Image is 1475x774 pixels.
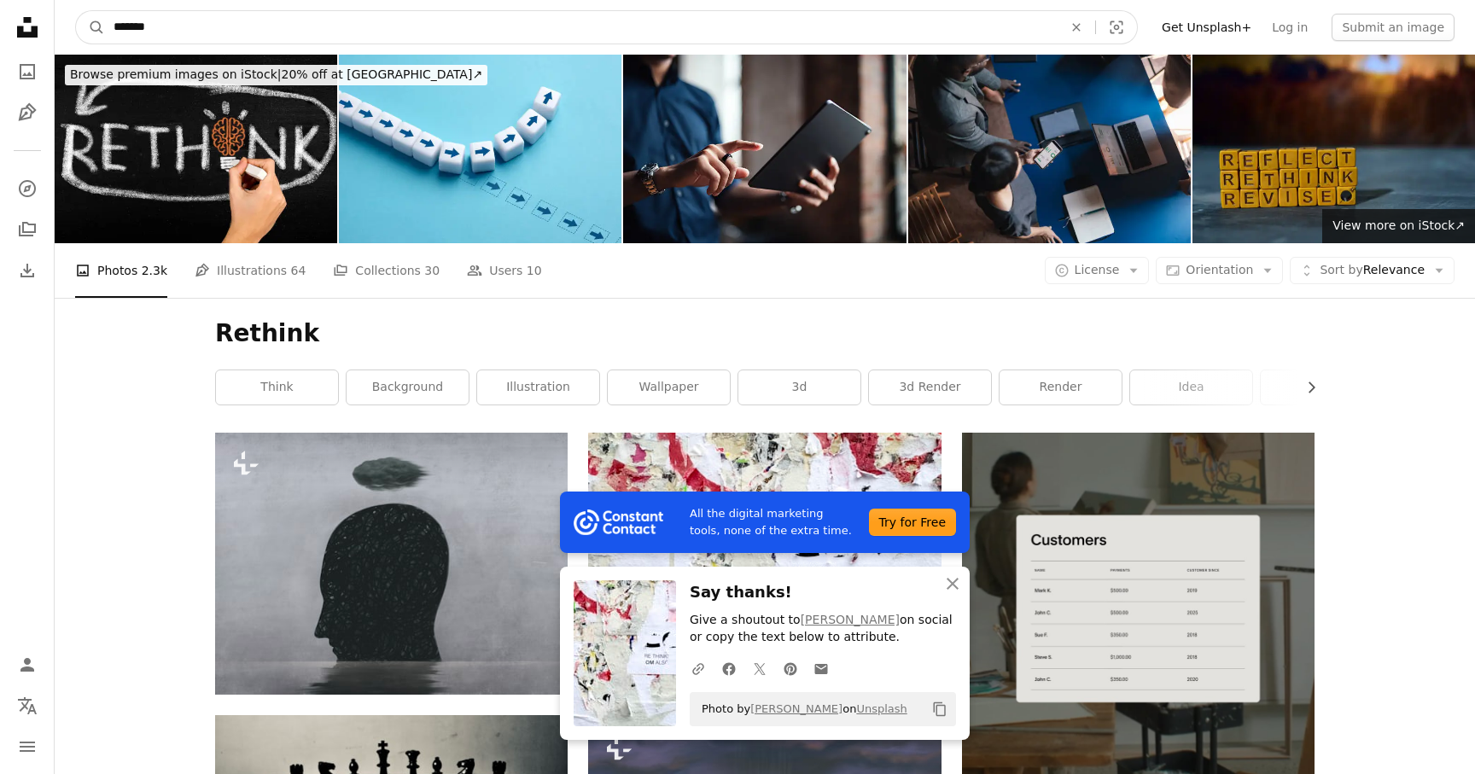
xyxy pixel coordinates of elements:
[775,651,806,685] a: Share on Pinterest
[1296,370,1315,404] button: scroll list to the right
[1192,55,1475,243] img: Reflect - Rethink - Revise on wooden blocks.
[856,702,907,715] a: Unsplash
[801,613,900,626] a: [PERSON_NAME]
[744,651,775,685] a: Share on Twitter
[1320,262,1425,279] span: Relevance
[608,370,730,404] a: wallpaper
[806,651,837,685] a: Share over email
[75,10,1138,44] form: Find visuals sitewide
[690,580,956,605] h3: Say thanks!
[1186,263,1253,276] span: Orientation
[1290,257,1455,284] button: Sort byRelevance
[467,243,542,298] a: Users 10
[55,55,337,243] img: TIME TO RETHINK
[1320,263,1362,276] span: Sort by
[215,556,568,571] a: Sadness, Depression, Bipolar Disorder, loneliness ,oil painting,Concept painting illustration, em...
[1096,11,1137,44] button: Visual search
[195,243,306,298] a: Illustrations 64
[750,702,842,715] a: [PERSON_NAME]
[10,172,44,206] a: Explore
[1075,263,1120,276] span: License
[10,55,44,89] a: Photos
[527,261,542,280] span: 10
[347,370,469,404] a: background
[10,212,44,247] a: Collections
[1261,370,1383,404] a: person
[1151,14,1262,41] a: Get Unsplash+
[714,651,744,685] a: Share on Facebook
[1332,218,1465,232] span: View more on iStock ↗
[10,730,44,764] button: Menu
[738,370,860,404] a: 3d
[1332,14,1455,41] button: Submit an image
[291,261,306,280] span: 64
[70,67,482,81] span: 20% off at [GEOGRAPHIC_DATA] ↗
[925,695,954,724] button: Copy to clipboard
[1058,11,1095,44] button: Clear
[215,433,568,695] img: Sadness, Depression, Bipolar Disorder, loneliness ,oil painting,Concept painting illustration, em...
[76,11,105,44] button: Search Unsplash
[1262,14,1318,41] a: Log in
[623,55,906,243] img: Person Interacting With Digital Tablet in Professional Office Setting
[477,370,599,404] a: illustration
[216,370,338,404] a: think
[560,492,970,553] a: All the digital marketing tools, none of the extra time.Try for Free
[869,370,991,404] a: 3d render
[588,433,941,697] img: A piece of paper that has been taped to a wall
[1322,209,1475,243] a: View more on iStock↗
[869,509,956,536] div: Try for Free
[693,695,907,723] span: Photo by on
[215,318,1315,349] h1: Rethink
[1156,257,1283,284] button: Orientation
[10,10,44,48] a: Home — Unsplash
[424,261,440,280] span: 30
[1000,370,1122,404] a: render
[690,612,956,646] p: Give a shoutout to on social or copy the text below to attribute.
[908,55,1191,243] img: Business Professionals Analyzing Data During a Meeting
[1045,257,1150,284] button: License
[690,505,855,539] span: All the digital marketing tools, none of the extra time.
[333,243,440,298] a: Collections 30
[55,55,498,96] a: Browse premium images on iStock|20% off at [GEOGRAPHIC_DATA]↗
[10,689,44,723] button: Language
[10,648,44,682] a: Log in / Sign up
[10,253,44,288] a: Download History
[10,96,44,130] a: Illustrations
[574,509,663,535] img: file-1754318165549-24bf788d5b37
[339,55,621,243] img: Deviation from the plan, path or norms. Choosing an alternative way, changing the plans and flexi...
[1130,370,1252,404] a: idea
[70,67,281,81] span: Browse premium images on iStock |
